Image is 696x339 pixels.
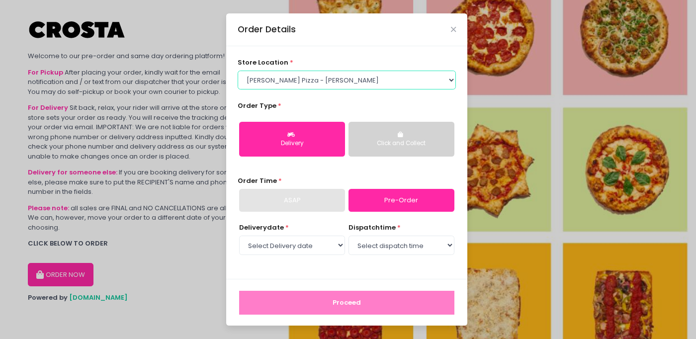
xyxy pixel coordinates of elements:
span: dispatch time [348,223,396,232]
button: Click and Collect [348,122,454,157]
div: Delivery [246,139,338,148]
span: store location [238,58,288,67]
span: Order Type [238,101,276,110]
button: Delivery [239,122,345,157]
span: Order Time [238,176,277,185]
button: Close [451,27,456,32]
div: Order Details [238,23,296,36]
a: Pre-Order [348,189,454,212]
button: Proceed [239,291,454,315]
div: Click and Collect [355,139,447,148]
span: Delivery date [239,223,284,232]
